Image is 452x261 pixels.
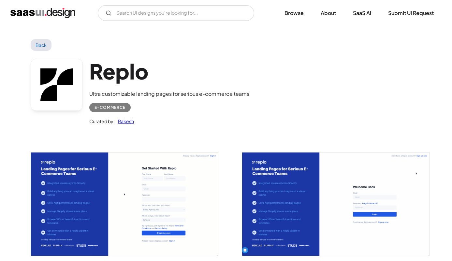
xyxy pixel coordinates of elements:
[345,6,379,20] a: SaaS Ai
[31,152,218,256] a: open lightbox
[98,5,254,21] input: Search UI designs you're looking for...
[89,117,115,125] div: Curated by:
[115,117,134,125] a: Rakesh
[89,90,249,98] div: Ultra customizable landing pages for serious e-commerce teams
[98,5,254,21] form: Email Form
[10,8,75,18] a: home
[31,39,52,51] a: Back
[242,152,429,256] img: 641fb4c019714544b2245658_replo%20-%20Sign%20In.png
[31,152,218,256] img: 641fb4c0927bd57a1d185f84_replo%20-%20Get%20Started.png
[89,59,249,84] h1: Replo
[277,6,312,20] a: Browse
[380,6,442,20] a: Submit UI Request
[313,6,344,20] a: About
[95,104,125,111] div: E-commerce
[242,152,429,256] a: open lightbox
